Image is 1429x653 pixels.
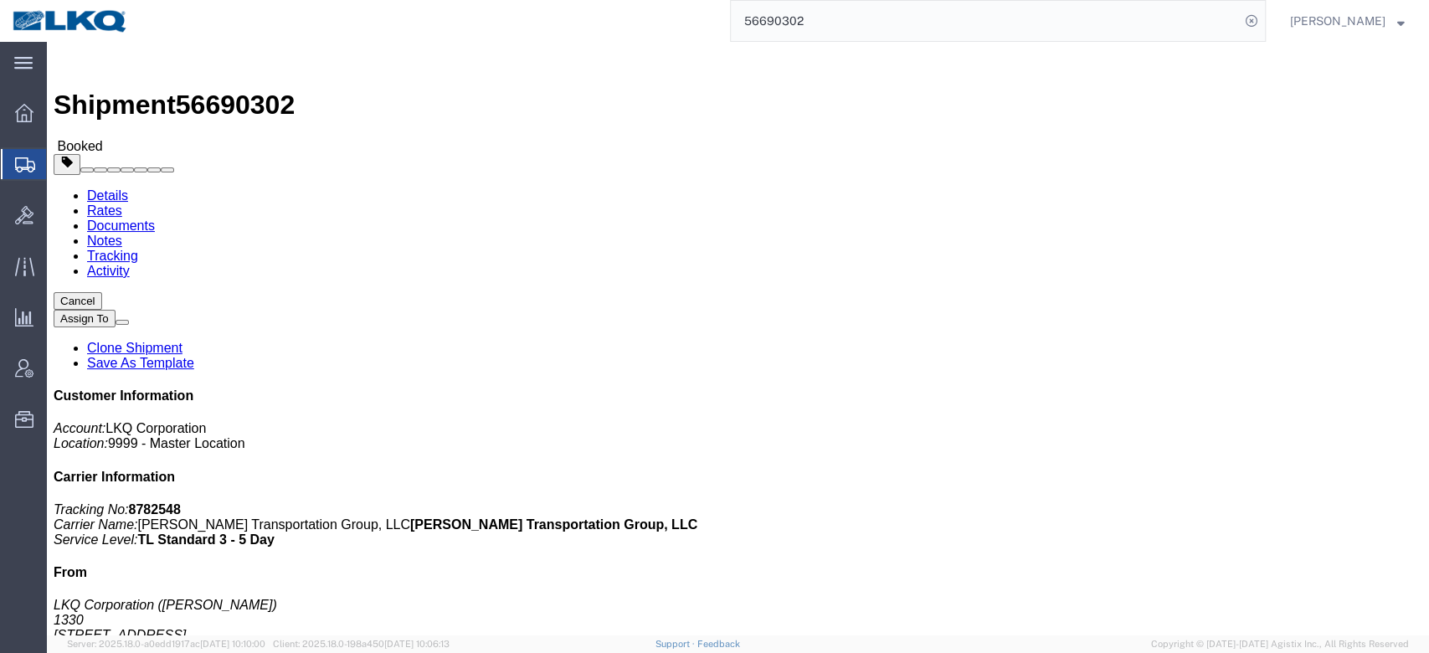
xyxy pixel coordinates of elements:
a: Feedback [697,639,739,649]
img: logo [12,8,129,33]
span: [DATE] 10:10:00 [200,639,265,649]
span: Copyright © [DATE]-[DATE] Agistix Inc., All Rights Reserved [1151,637,1409,651]
a: Support [655,639,697,649]
iframe: FS Legacy Container [47,42,1429,635]
span: Server: 2025.18.0-a0edd1917ac [67,639,265,649]
input: Search for shipment number, reference number [731,1,1240,41]
span: [DATE] 10:06:13 [384,639,450,649]
button: [PERSON_NAME] [1289,11,1406,31]
span: Client: 2025.18.0-198a450 [273,639,450,649]
span: Nick Marzano [1290,12,1385,30]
